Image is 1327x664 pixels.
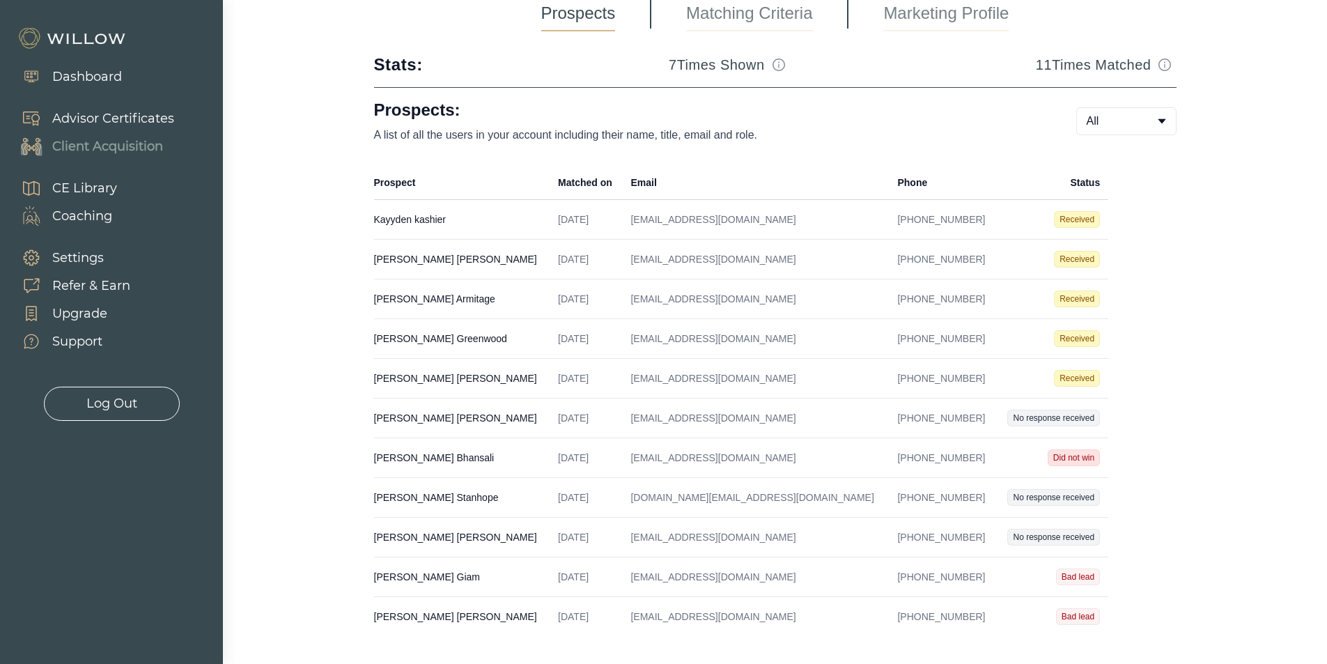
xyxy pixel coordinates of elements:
td: [DATE] [550,399,622,438]
span: No response received [1007,489,1100,506]
div: Support [52,332,102,351]
td: [PERSON_NAME] [PERSON_NAME] [374,399,550,438]
td: [PHONE_NUMBER] [889,359,996,399]
div: Client Acquisition [52,137,163,156]
span: Received [1054,291,1100,307]
td: [PERSON_NAME] [PERSON_NAME] [374,518,550,557]
td: [DATE] [550,597,622,637]
td: [PHONE_NUMBER] [889,399,996,438]
a: Settings [7,244,130,272]
p: A list of all the users in your account including their name, title, email and role. [374,127,1032,144]
td: [PERSON_NAME] Bhansali [374,438,550,478]
span: No response received [1007,529,1100,546]
span: info-circle [773,59,785,71]
a: CE Library [7,174,117,202]
td: [PERSON_NAME] [PERSON_NAME] [374,597,550,637]
td: [PHONE_NUMBER] [889,200,996,240]
td: [PHONE_NUMBER] [889,240,996,279]
button: Match info [1154,54,1176,76]
td: [EMAIL_ADDRESS][DOMAIN_NAME] [622,597,889,637]
span: Received [1054,251,1100,268]
td: [DATE] [550,478,622,518]
span: info-circle [1158,59,1171,71]
td: [EMAIL_ADDRESS][DOMAIN_NAME] [622,240,889,279]
a: Coaching [7,202,117,230]
a: Dashboard [7,63,122,91]
span: Received [1054,211,1100,228]
td: [PERSON_NAME] Stanhope [374,478,550,518]
td: [EMAIL_ADDRESS][DOMAIN_NAME] [622,557,889,597]
div: Refer & Earn [52,277,130,295]
div: Log Out [86,394,137,413]
td: [PHONE_NUMBER] [889,518,996,557]
td: [DATE] [550,240,622,279]
span: All [1087,113,1099,130]
td: [EMAIL_ADDRESS][DOMAIN_NAME] [622,359,889,399]
div: CE Library [52,179,117,198]
div: Upgrade [52,304,107,323]
a: Upgrade [7,300,130,327]
td: [PHONE_NUMBER] [889,557,996,597]
td: [PHONE_NUMBER] [889,319,996,359]
td: [PERSON_NAME] Greenwood [374,319,550,359]
td: [EMAIL_ADDRESS][DOMAIN_NAME] [622,319,889,359]
td: [DATE] [550,518,622,557]
div: Stats: [374,54,423,76]
td: [PHONE_NUMBER] [889,597,996,637]
td: [PERSON_NAME] Armitage [374,279,550,319]
a: Refer & Earn [7,272,130,300]
td: [DATE] [550,438,622,478]
span: Bad lead [1056,608,1100,625]
th: Email [622,166,889,200]
th: Phone [889,166,996,200]
h3: 7 Times Shown [669,55,765,75]
div: Coaching [52,207,112,226]
div: Dashboard [52,68,122,86]
span: Did not win [1048,449,1100,466]
td: [EMAIL_ADDRESS][DOMAIN_NAME] [622,279,889,319]
td: [DATE] [550,359,622,399]
td: [PHONE_NUMBER] [889,438,996,478]
span: Received [1054,370,1100,387]
th: Status [996,166,1108,200]
td: [PHONE_NUMBER] [889,279,996,319]
td: [EMAIL_ADDRESS][DOMAIN_NAME] [622,518,889,557]
td: [PHONE_NUMBER] [889,478,996,518]
h1: Prospects: [374,99,1032,121]
img: Willow [17,27,129,49]
span: Bad lead [1056,569,1100,585]
td: [EMAIL_ADDRESS][DOMAIN_NAME] [622,438,889,478]
td: [DATE] [550,319,622,359]
td: [DOMAIN_NAME][EMAIL_ADDRESS][DOMAIN_NAME] [622,478,889,518]
a: Advisor Certificates [7,105,174,132]
td: Kayyden kashier [374,200,550,240]
td: [DATE] [550,279,622,319]
div: Settings [52,249,104,268]
div: Advisor Certificates [52,109,174,128]
a: Client Acquisition [7,132,174,160]
span: Received [1054,330,1100,347]
td: [EMAIL_ADDRESS][DOMAIN_NAME] [622,399,889,438]
td: [PERSON_NAME] [PERSON_NAME] [374,240,550,279]
th: Matched on [550,166,622,200]
span: No response received [1007,410,1100,426]
h3: 11 Times Matched [1036,55,1151,75]
button: Match info [768,54,790,76]
th: Prospect [374,166,550,200]
td: [DATE] [550,200,622,240]
td: [PERSON_NAME] [PERSON_NAME] [374,359,550,399]
td: [EMAIL_ADDRESS][DOMAIN_NAME] [622,200,889,240]
span: caret-down [1156,116,1167,127]
td: [DATE] [550,557,622,597]
td: [PERSON_NAME] Giam [374,557,550,597]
